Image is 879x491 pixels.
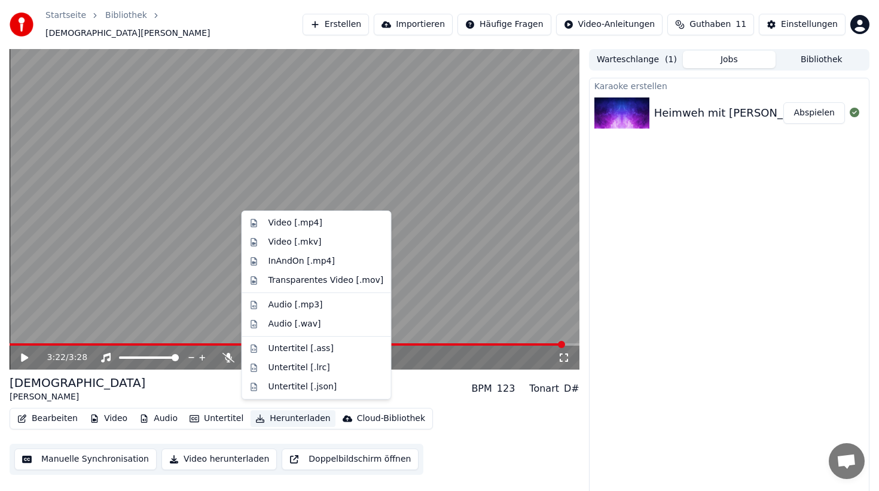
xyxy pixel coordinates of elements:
button: Erstellen [303,14,369,35]
button: Video [85,410,132,427]
nav: breadcrumb [45,10,303,39]
button: Importieren [374,14,453,35]
button: Doppelbildschirm öffnen [282,449,419,470]
button: Audio [135,410,182,427]
div: D# [564,382,579,396]
div: [PERSON_NAME] [10,391,145,403]
button: Bearbeiten [13,410,83,427]
div: Tonart [529,382,559,396]
div: Video [.mp4] [268,217,322,229]
button: Jobs [683,51,775,68]
button: Video-Anleitungen [556,14,663,35]
div: Transparentes Video [.mov] [268,275,384,286]
div: Untertitel [.ass] [268,343,334,355]
a: Chat öffnen [829,443,865,479]
button: Bibliothek [776,51,868,68]
div: Cloud-Bibliothek [357,413,425,425]
div: InAndOn [.mp4] [268,255,335,267]
a: Bibliothek [105,10,147,22]
div: Untertitel [.json] [268,381,337,393]
span: 3:22 [47,352,66,364]
img: youka [10,13,33,36]
span: [DEMOGRAPHIC_DATA][PERSON_NAME] [45,28,210,39]
button: Häufige Fragen [457,14,551,35]
div: Einstellungen [781,19,838,31]
div: Video [.mkv] [268,236,322,248]
button: Abspielen [783,102,845,124]
div: [DEMOGRAPHIC_DATA] [10,374,145,391]
div: BPM [471,382,492,396]
span: ( 1 ) [665,54,677,66]
div: Heimweh mit [PERSON_NAME] [654,105,819,121]
button: Video herunterladen [161,449,277,470]
button: Untertitel [185,410,248,427]
div: Audio [.mp3] [268,299,323,311]
div: Karaoke erstellen [590,78,869,93]
button: Warteschlange [591,51,683,68]
span: 11 [735,19,746,31]
div: 123 [497,382,515,396]
span: 3:28 [69,352,87,364]
div: Audio [.wav] [268,318,321,330]
button: Guthaben11 [667,14,754,35]
div: / [47,352,76,364]
span: Guthaben [689,19,731,31]
a: Startseite [45,10,86,22]
button: Manuelle Synchronisation [14,449,157,470]
button: Einstellungen [759,14,846,35]
div: Untertitel [.lrc] [268,362,330,374]
button: Herunterladen [251,410,335,427]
